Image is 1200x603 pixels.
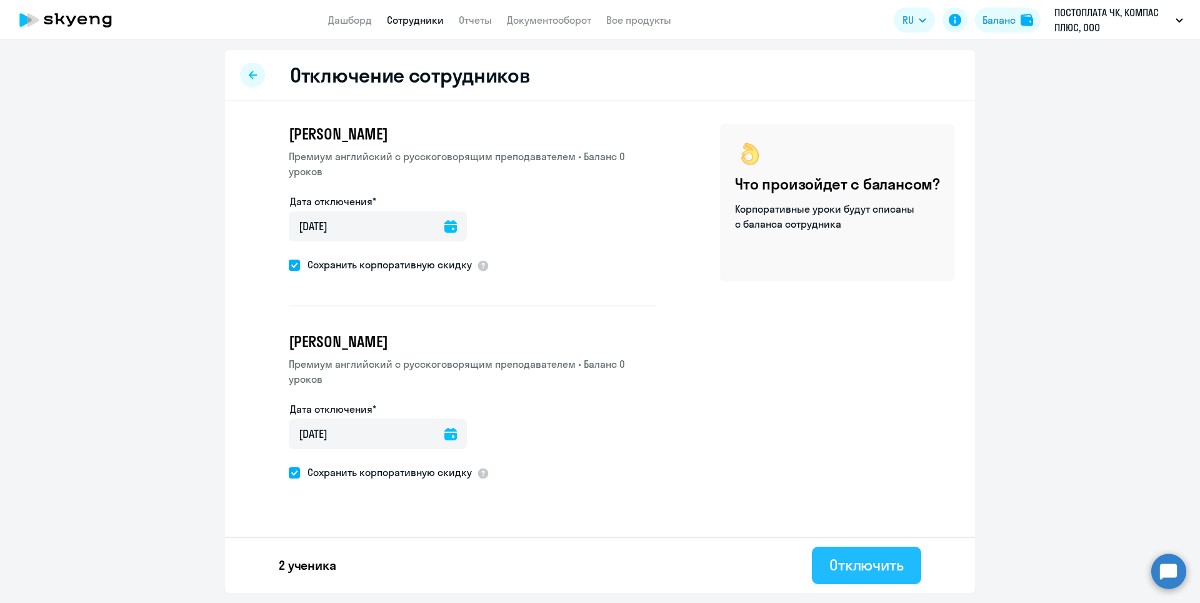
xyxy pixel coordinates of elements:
[1048,5,1189,35] button: ПОСТОПЛАТА ЧК, КОМПАС ПЛЮС, ООО
[829,555,904,575] div: Отключить
[279,557,336,574] p: 2 ученика
[735,201,916,231] p: Корпоративные уроки будут списаны с баланса сотрудника
[300,465,472,480] span: Сохранить корпоративную скидку
[289,357,656,387] p: Премиум английский с русскоговорящим преподавателем • Баланс 0 уроков
[735,139,765,169] img: ok
[289,149,656,179] p: Премиум английский с русскоговорящим преподавателем • Баланс 0 уроков
[290,194,376,209] label: Дата отключения*
[1054,5,1171,35] p: ПОСТОПЛАТА ЧК, КОМПАС ПЛЮС, ООО
[902,13,914,28] span: RU
[289,332,387,352] span: [PERSON_NAME]
[289,124,387,144] span: [PERSON_NAME]
[328,14,372,26] a: Дашборд
[606,14,671,26] a: Все продукты
[735,174,940,194] h4: Что произойдет с балансом?
[289,419,467,449] input: дд.мм.гггг
[459,14,492,26] a: Отчеты
[300,257,472,272] span: Сохранить корпоративную скидку
[894,8,935,33] button: RU
[812,547,921,584] button: Отключить
[290,63,530,88] h2: Отключение сотрудников
[507,14,591,26] a: Документооборот
[290,402,376,417] label: Дата отключения*
[982,13,1016,28] div: Баланс
[387,14,444,26] a: Сотрудники
[1021,14,1033,26] img: balance
[289,211,467,241] input: дд.мм.гггг
[975,8,1041,33] button: Балансbalance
